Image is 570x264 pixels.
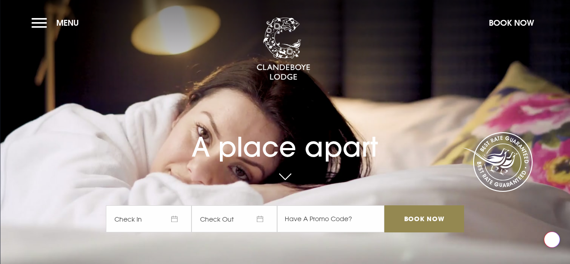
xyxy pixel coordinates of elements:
h1: A place apart [106,115,464,163]
span: Menu [56,18,79,28]
span: Check In [106,205,192,232]
img: Clandeboye Lodge [256,18,310,81]
button: Book Now [484,13,538,32]
span: Check Out [192,205,277,232]
input: Have A Promo Code? [277,205,384,232]
input: Book Now [384,205,464,232]
button: Menu [32,13,83,32]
